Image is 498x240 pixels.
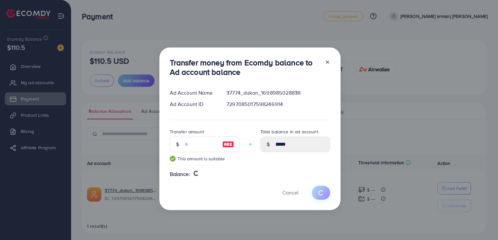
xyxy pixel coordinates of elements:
[170,58,320,77] h3: Transfer money from Ecomdy balance to Ad account balance
[274,186,307,200] button: Cancel
[470,211,493,235] iframe: Chat
[165,89,222,97] div: Ad Account Name
[165,100,222,108] div: Ad Account ID
[170,155,240,162] small: This amount is suitable
[170,128,204,135] label: Transfer amount
[260,128,318,135] label: Total balance in ad account
[282,189,299,196] span: Cancel
[221,100,335,108] div: 7297085017598246914
[170,170,190,178] span: Balance:
[221,89,335,97] div: 37774_dukan_1698985028838
[170,156,176,162] img: guide
[222,140,234,148] img: image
